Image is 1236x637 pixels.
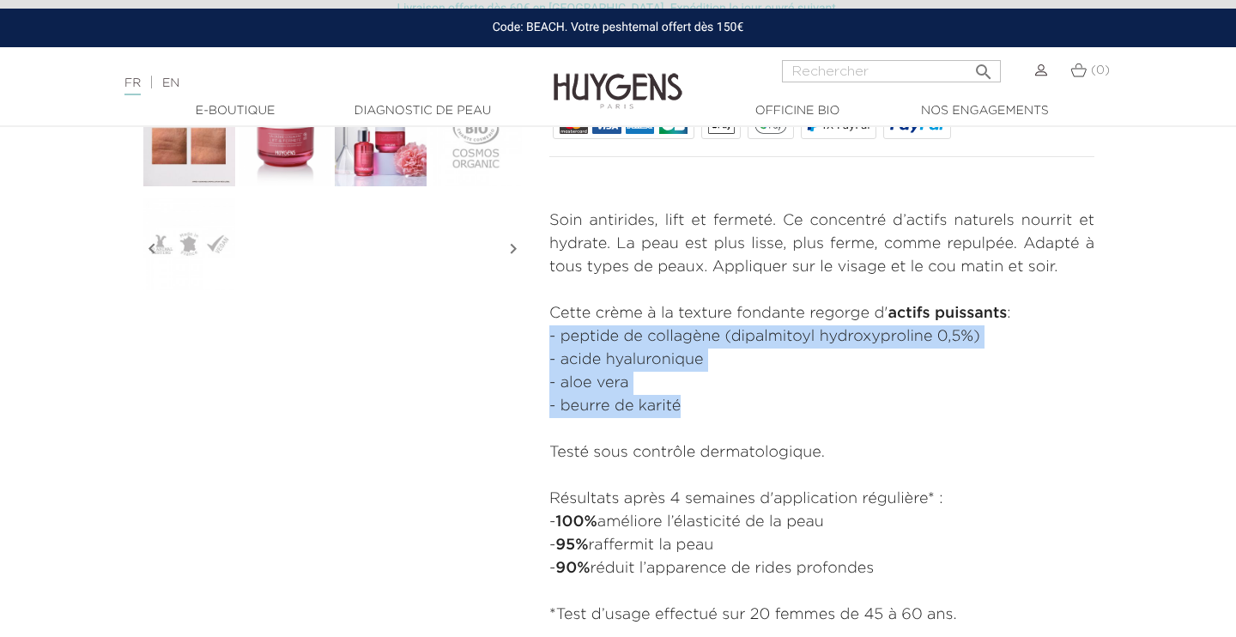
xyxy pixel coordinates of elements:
[142,206,162,292] i: 
[549,464,1094,511] p: Résultats après 4 semaines d'application régulière* :
[549,534,1094,557] li: - raffermit la peau
[336,102,508,120] a: Diagnostic de peau
[549,279,1094,325] p: Cette crème à la texture fondante regorge d' :
[554,45,682,112] img: Huygens
[888,306,1007,321] strong: actifs puissants
[555,561,590,576] strong: 90%
[899,102,1070,120] a: Nos engagements
[968,55,999,78] button: 
[549,395,1094,418] li: - beurre de karité
[973,57,994,77] i: 
[503,206,524,292] i: 
[124,77,141,95] a: FR
[555,537,588,553] strong: 95%
[549,580,1094,627] p: *Test d’usage effectué sur 20 femmes de 45 à 60 ans.
[549,349,1094,372] li: - acide hyaluronique
[162,77,179,89] a: EN
[549,209,1094,279] p: Soin antirides, lift et fermeté. Ce concentré d’actifs naturels nourrit et hydrate. La peau est p...
[712,102,883,120] a: Officine Bio
[549,325,1094,349] li: - peptide de collagène (dipalmitoyl hydroxyproline 0,5%)
[1091,64,1110,76] span: (0)
[549,418,1094,464] p: Testé sous contrôle dermatologique.
[116,73,502,94] div: |
[549,511,1094,534] li: - améliore l’élasticité de la peau
[549,372,1094,395] li: - aloe vera
[555,514,597,530] strong: 100%
[782,60,1001,82] input: Rechercher
[549,557,1094,580] li: - réduit l’apparence de rides profondes
[149,102,321,120] a: E-Boutique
